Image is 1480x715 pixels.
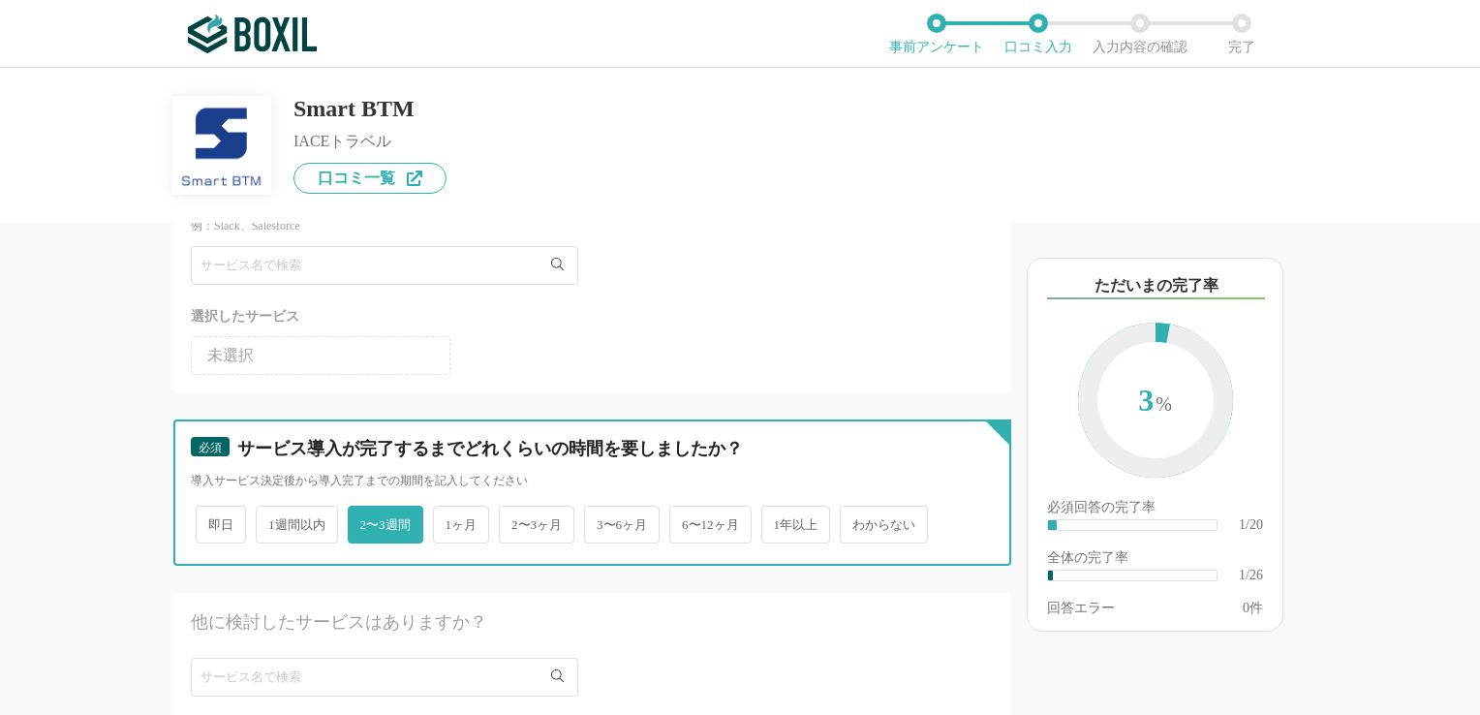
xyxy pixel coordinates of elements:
[237,437,960,461] div: サービス導入が完了するまでどれくらいの時間を要しましたか？
[191,658,578,697] input: サービス名で検索
[584,506,660,544] span: 3〜6ヶ月
[293,163,447,194] a: 口コミ一覧
[1243,602,1263,615] div: 件
[191,218,994,234] div: 例：Slack、Salesforce
[1239,569,1263,582] div: 1/26
[1048,520,1057,530] div: ​
[293,97,447,120] div: Smart BTM
[885,14,987,54] li: 事前アンケート
[840,506,928,544] span: わからない
[1047,274,1265,299] div: ただいまの完了率
[1097,342,1214,462] span: 3
[191,304,994,328] div: 選択したサービス
[191,473,994,489] div: 導入サービス決定後から導入完了までの期間を記入してください
[1047,501,1263,518] div: 必須回答の完了率
[293,134,447,149] div: IACEトラベル
[199,441,222,454] span: 必須
[433,506,490,544] span: 1ヶ月
[1239,518,1263,532] div: 1/20
[348,506,423,544] span: 2〜3週間
[1047,551,1263,569] div: 全体の完了率
[256,506,338,544] span: 1週間以内
[1190,14,1292,54] li: 完了
[987,14,1089,54] li: 口コミ入力
[1047,602,1115,615] div: 回答エラー
[191,610,913,635] div: 他に検討したサービスはありますか？
[196,506,246,544] span: 即日
[1048,571,1053,580] div: ​
[1089,14,1190,54] li: 入力内容の確認
[1156,393,1172,415] span: %
[761,506,831,544] span: 1年以上
[188,15,317,53] img: ボクシルSaaS_ロゴ
[207,348,254,363] span: 未選択
[1243,601,1249,615] span: 0
[318,171,395,186] span: 口コミ一覧
[669,506,752,544] span: 6〜12ヶ月
[191,246,578,285] input: サービス名で検索
[499,506,574,544] span: 2〜3ヶ月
